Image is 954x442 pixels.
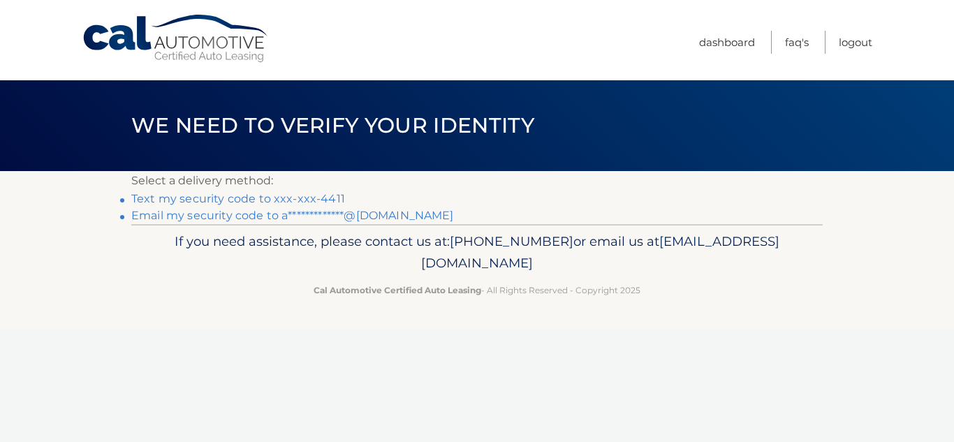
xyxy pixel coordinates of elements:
p: Select a delivery method: [131,171,823,191]
a: FAQ's [785,31,809,54]
p: - All Rights Reserved - Copyright 2025 [140,283,814,297]
strong: Cal Automotive Certified Auto Leasing [314,285,481,295]
span: We need to verify your identity [131,112,534,138]
p: If you need assistance, please contact us at: or email us at [140,230,814,275]
span: [PHONE_NUMBER] [450,233,573,249]
a: Dashboard [699,31,755,54]
a: Cal Automotive [82,14,270,64]
a: Logout [839,31,872,54]
a: Text my security code to xxx-xxx-4411 [131,192,345,205]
